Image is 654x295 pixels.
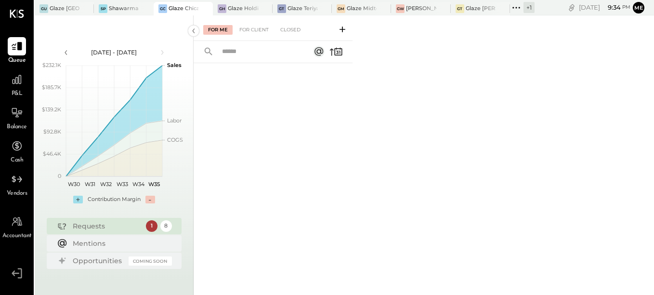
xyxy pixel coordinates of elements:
div: 8 [160,220,172,232]
div: GH [218,4,226,13]
a: Cash [0,137,33,165]
button: Me [633,2,644,13]
span: P&L [12,90,23,98]
span: Cash [11,156,23,165]
div: GW [396,4,405,13]
span: Queue [8,56,26,65]
text: W32 [100,181,112,188]
div: SP [99,4,107,13]
div: Contribution Margin [88,196,141,203]
div: Glaze Chicago Ghost - West River Rice LLC [169,5,198,13]
text: W35 [148,181,160,188]
text: W30 [68,181,80,188]
div: Shawarma Point- Fareground [109,5,139,13]
div: Glaze Teriyaki [PERSON_NAME] Street - [PERSON_NAME] River [PERSON_NAME] LLC [288,5,317,13]
text: W31 [85,181,95,188]
div: Closed [275,25,305,35]
a: P&L [0,70,33,98]
div: Glaze [PERSON_NAME] [PERSON_NAME] LLC [466,5,496,13]
text: W34 [132,181,144,188]
text: W33 [116,181,128,188]
div: Glaze Midtown East - Glaze Lexington One LLC [347,5,377,13]
text: Labor [167,117,182,124]
span: Vendors [7,189,27,198]
span: Accountant [2,232,32,241]
a: Queue [0,37,33,65]
div: GC [158,4,167,13]
text: COGS [167,136,183,143]
div: Mentions [73,239,167,248]
a: Vendors [0,170,33,198]
span: Balance [7,123,27,132]
text: $185.7K [42,84,61,91]
text: 0 [58,173,61,179]
div: [DATE] - [DATE] [73,48,155,56]
a: Balance [0,104,33,132]
div: copy link [567,2,576,13]
div: - [145,196,155,203]
div: [PERSON_NAME] - Glaze Williamsburg One LLC [406,5,436,13]
div: GT [277,4,286,13]
div: Coming Soon [129,256,172,266]
div: Requests [73,221,141,231]
text: $232.1K [42,62,61,68]
text: $92.8K [43,128,61,135]
div: Glaze Holdings - Glaze Teriyaki Holdings LLC [228,5,258,13]
div: [DATE] [579,3,630,12]
div: Opportunities [73,256,124,266]
div: + 1 [523,2,535,13]
text: $139.2K [42,106,61,113]
div: GM [337,4,345,13]
text: $46.4K [43,150,61,157]
div: 1 [146,220,157,232]
span: pm [622,4,630,11]
div: GU [39,4,48,13]
div: + [73,196,83,203]
div: For Client [235,25,274,35]
div: Glaze [GEOGRAPHIC_DATA] - 110 Uni [50,5,79,13]
a: Accountant [0,213,33,241]
div: GT [456,4,464,13]
div: For Me [203,25,233,35]
text: Sales [167,62,182,68]
span: 9 : 34 [602,3,621,12]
